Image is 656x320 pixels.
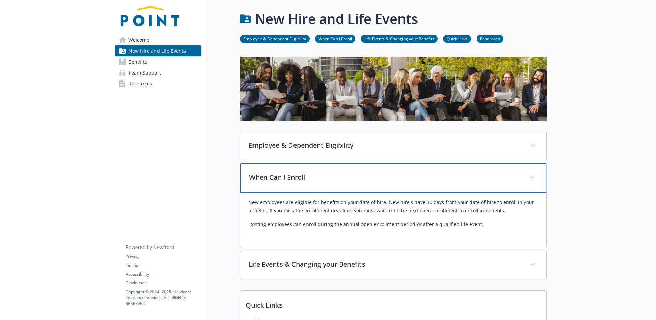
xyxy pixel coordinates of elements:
a: Disclaimer [126,280,201,286]
img: new hire page banner [240,57,547,121]
h1: New Hire and Life Events [255,9,418,29]
a: Quick Links [443,35,471,42]
p: New employees are eligible for benefits on your date of hire. New hire's have 30 days from your d... [248,198,538,215]
a: Privacy [126,253,201,259]
span: New Hire and Life Events [128,45,186,56]
p: When Can I Enroll [249,172,521,183]
a: Life Events & Changing your Benefits [361,35,438,42]
p: Quick Links [240,291,546,316]
div: When Can I Enroll [240,193,546,248]
span: Benefits [128,56,147,67]
span: Team Support [128,67,161,78]
a: When Can I Enroll [315,35,355,42]
a: Resources [477,35,503,42]
div: Life Events & Changing your Benefits [240,251,546,279]
a: Resources [115,78,201,89]
p: Employee & Dependent Eligibility [248,140,522,150]
a: Team Support [115,67,201,78]
p: Life Events & Changing your Benefits [248,259,522,269]
div: Employee & Dependent Eligibility [240,132,546,160]
div: When Can I Enroll [240,163,546,193]
p: Existing employees can enroll during the annual open enrollment period or after a qualified life ... [248,220,538,228]
a: Terms [126,262,201,268]
a: Benefits [115,56,201,67]
a: New Hire and Life Events [115,45,201,56]
p: Copyright © 2024 - 2025 , Newfront Insurance Services, ALL RIGHTS RESERVED [126,289,201,306]
a: Employee & Dependent Eligibility [240,35,310,42]
span: Resources [128,78,152,89]
a: Welcome [115,35,201,45]
span: Welcome [128,35,149,45]
a: Accessibility [126,271,201,277]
